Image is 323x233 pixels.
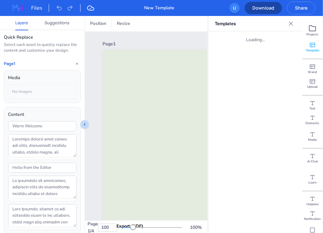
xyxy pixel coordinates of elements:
[144,4,175,11] div: New Template
[306,121,319,125] span: Elements
[98,224,117,231] input: Enter zoom percentage (1-500)
[287,5,315,11] span: Share
[15,19,28,26] button: Layers
[116,20,131,27] span: Resize
[229,3,240,13] button: U
[215,16,286,31] p: Templates
[89,20,108,27] span: Position
[245,2,282,14] button: Download
[307,159,318,164] span: Ai Chat
[246,36,265,228] div: Loading...
[8,3,28,13] img: MagazineWorks Logo
[117,223,144,230] div: Export (PDF)
[308,70,317,74] span: Brand
[8,176,76,199] textarea: Lo ipsumdolo sit ametconsec, adipiscin elits do eiusmodtemp incididu utlabo et dolore magnaaliqua...
[4,61,15,66] h4: Page 1
[245,5,282,11] span: Download
[8,74,77,81] div: Media
[4,42,81,54] div: Select each asset to quickly replace the content and customize your design.
[8,163,76,173] input: Type text…
[308,180,317,185] span: Learn
[307,32,319,37] span: Projects
[306,48,319,53] span: Template
[8,84,77,99] div: No images.
[304,217,321,221] span: Notification
[308,138,317,142] span: Media
[8,134,76,157] textarea: Loremips dolorsi amet consec adi elits, doeiusmodt incididu utlabo, etdolo magna, ali enimadmini....
[4,34,81,41] div: Quick Replace
[306,202,319,207] span: Helpline
[310,106,316,111] span: Text
[287,2,315,14] button: Share
[80,120,89,129] button: Collapse sidebar
[8,121,76,131] input: Type text…
[188,224,204,231] div: 100 %
[8,111,77,118] div: Content
[307,85,318,89] span: Upload
[8,204,76,227] textarea: Lore Ipsumdo, sitamet co adi elitseddo eiusm te inc utlabore, etdol magn aliq enimadm ven qu no e...
[31,4,49,12] div: Files
[73,60,81,68] button: Collapse
[45,19,69,26] button: Suggestions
